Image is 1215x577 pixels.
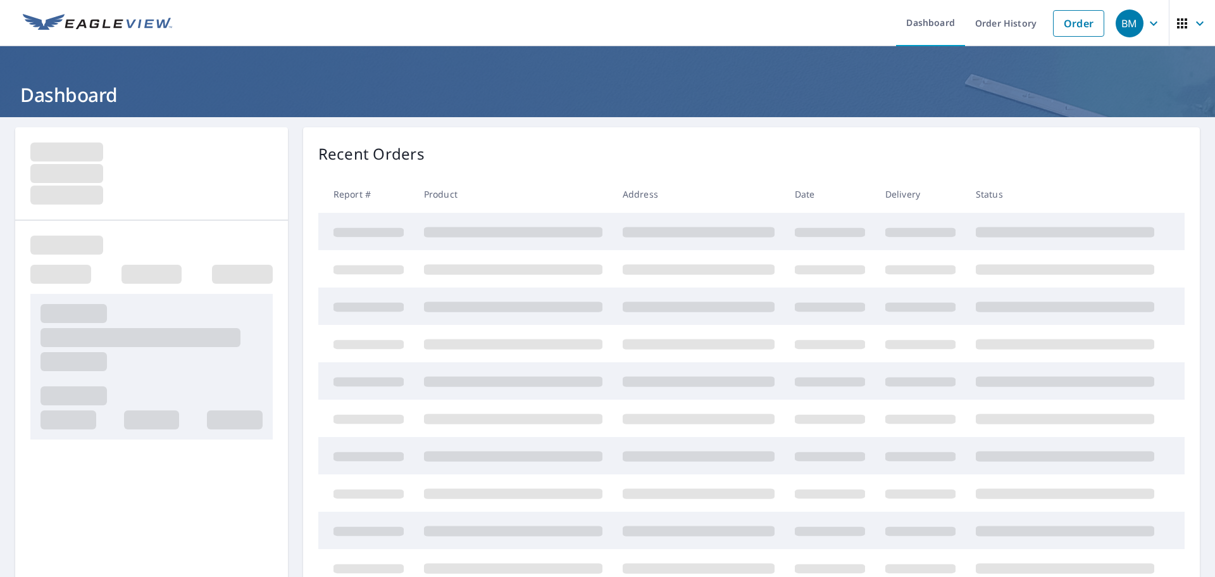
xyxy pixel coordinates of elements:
[875,175,966,213] th: Delivery
[966,175,1164,213] th: Status
[15,82,1200,108] h1: Dashboard
[785,175,875,213] th: Date
[1116,10,1143,37] div: BM
[318,143,425,165] p: Recent Orders
[318,175,414,213] th: Report #
[613,175,785,213] th: Address
[23,14,172,33] img: EV Logo
[1053,10,1104,37] a: Order
[414,175,613,213] th: Product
